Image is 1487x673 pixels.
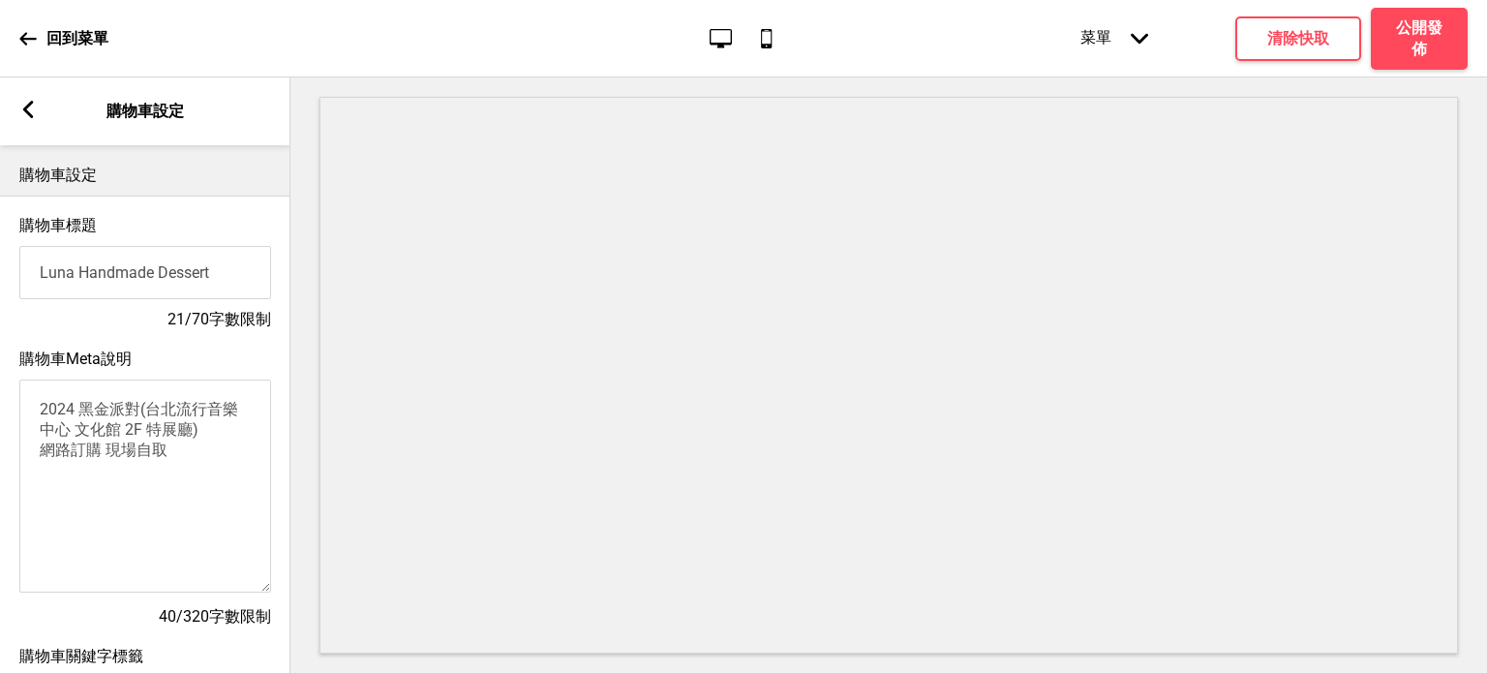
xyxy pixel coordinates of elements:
button: 公開發佈 [1371,8,1468,70]
h4: 40/320字數限制 [19,606,271,627]
button: 清除快取 [1235,16,1361,61]
h4: 清除快取 [1267,28,1329,49]
h4: 21/70字數限制 [19,309,271,330]
label: 購物車關鍵字標籤 [19,647,143,665]
textarea: 2024 黑金派對(台北流行音樂中心 文化館 2F 特展廳) 網路訂購 現場自取 [19,380,271,593]
label: 購物車標題 [19,216,97,234]
p: 回到菜單 [46,28,108,49]
div: 菜單 [1061,9,1168,68]
a: 回到菜單 [19,13,108,65]
p: 購物車設定 [19,165,271,186]
label: 購物車Meta說明 [19,350,132,368]
p: 購物車設定 [106,101,184,122]
h4: 公開發佈 [1390,17,1448,60]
